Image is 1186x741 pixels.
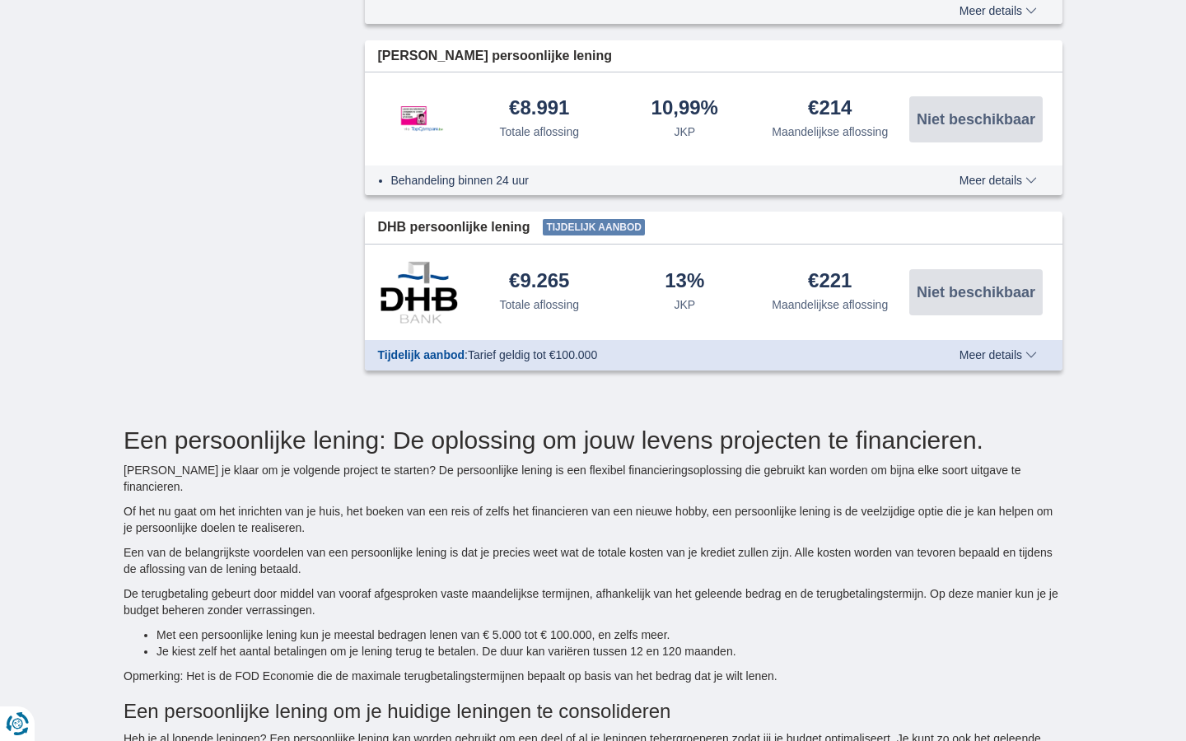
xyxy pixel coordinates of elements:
[665,271,704,293] div: 13%
[674,123,695,140] div: JKP
[960,175,1037,186] span: Meer details
[960,349,1037,361] span: Meer details
[156,643,1062,659] li: Je kiest zelf het aantal betalingen om je lening terug te betalen. De duur kan variëren tussen 12...
[772,296,888,313] div: Maandelijkse aflossing
[156,627,1062,643] li: Met een persoonlijke lening kun je meestal bedragen lenen van € 5.000 tot € 100.000, en zelfs meer.
[509,98,569,120] div: €8.991
[124,544,1062,577] p: Een van de belangrijkste voordelen van een persoonlijke lening is dat je precies weet wat de tota...
[947,4,1049,17] button: Meer details
[365,347,913,363] div: :
[917,112,1035,127] span: Niet beschikbaar
[960,5,1037,16] span: Meer details
[772,123,888,140] div: Maandelijkse aflossing
[947,174,1049,187] button: Meer details
[917,285,1035,300] span: Niet beschikbaar
[124,701,1062,722] h3: Een persoonlijke lening om je huidige leningen te consolideren
[674,296,695,313] div: JKP
[509,271,569,293] div: €9.265
[378,89,460,148] img: product.pl.alt Leemans Kredieten
[808,271,852,293] div: €221
[947,348,1049,361] button: Meer details
[909,269,1043,315] button: Niet beschikbaar
[124,503,1062,536] p: Of het nu gaat om het inrichten van je huis, het boeken van een reis of zelfs het financieren van...
[124,585,1062,618] p: De terugbetaling gebeurt door middel van vooraf afgesproken vaste maandelijkse termijnen, afhanke...
[124,668,1062,684] p: Opmerking: Het is de FOD Economie die de maximale terugbetalingstermijnen bepaalt op basis van he...
[651,98,718,120] div: 10,99%
[378,47,612,66] span: [PERSON_NAME] persoonlijke lening
[378,218,530,237] span: DHB persoonlijke lening
[808,98,852,120] div: €214
[391,172,899,189] li: Behandeling binnen 24 uur
[909,96,1043,142] button: Niet beschikbaar
[499,123,579,140] div: Totale aflossing
[543,219,645,235] span: Tijdelijk aanbod
[124,426,1062,454] h2: Een persoonlijke lening: De oplossing om jouw levens projecten te financieren.
[468,348,597,361] span: Tarief geldig tot €100.000
[378,261,460,324] img: product.pl.alt DHB Bank
[378,348,465,361] span: Tijdelijk aanbod
[499,296,579,313] div: Totale aflossing
[124,462,1062,495] p: [PERSON_NAME] je klaar om je volgende project te starten? De persoonlijke lening is een flexibel ...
